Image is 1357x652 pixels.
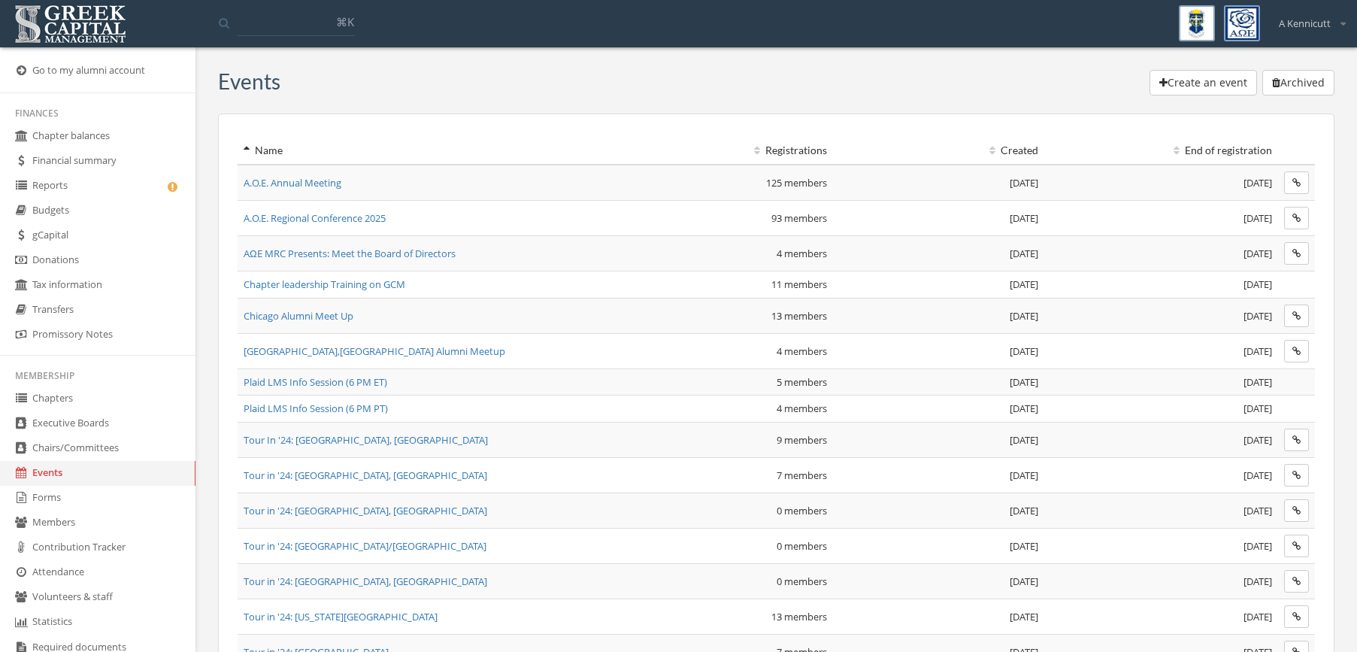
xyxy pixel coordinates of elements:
a: Tour in '24: [GEOGRAPHIC_DATA], [GEOGRAPHIC_DATA] [244,575,487,588]
td: 4 members [600,236,833,271]
td: [DATE] [1044,236,1278,271]
td: [DATE] [833,298,1044,333]
a: Tour in '24: [GEOGRAPHIC_DATA], [GEOGRAPHIC_DATA] [244,469,487,482]
td: 4 members [600,396,833,423]
a: A.O.E. Annual Meeting [244,176,341,190]
td: 9 members [600,422,833,457]
td: 0 members [600,528,833,563]
a: A.O.E. Regional Conference 2025 [244,211,386,225]
td: 5 members [600,368,833,396]
td: [DATE] [1044,422,1278,457]
td: 0 members [600,493,833,528]
a: Tour in '24: [GEOGRAPHIC_DATA]/[GEOGRAPHIC_DATA] [244,539,486,553]
td: [DATE] [1044,396,1278,423]
td: [DATE] [1044,368,1278,396]
td: [DATE] [833,333,1044,368]
th: Name [238,137,600,165]
a: Plaid LMS Info Session (6 PM ET) [244,375,387,389]
a: Plaid LMS Info Session (6 PM PT) [244,402,388,415]
td: 13 members [600,298,833,333]
td: [DATE] [833,368,1044,396]
div: A Kennicutt [1269,5,1346,31]
td: [DATE] [1044,298,1278,333]
td: [DATE] [1044,333,1278,368]
th: Registrations [600,137,833,165]
a: [GEOGRAPHIC_DATA],[GEOGRAPHIC_DATA] Alumni Meetup [244,344,505,358]
td: [DATE] [1044,528,1278,563]
td: [DATE] [833,165,1044,201]
span: A Kennicutt [1279,17,1331,31]
td: 4 members [600,333,833,368]
a: AΩE MRC Presents: Meet the Board of Directors [244,247,456,260]
td: 125 members [600,165,833,201]
td: [DATE] [833,422,1044,457]
th: End of registration [1044,137,1278,165]
td: 13 members [600,599,833,634]
button: Archived [1262,70,1334,96]
td: [DATE] [1044,457,1278,493]
td: [DATE] [1044,493,1278,528]
td: [DATE] [833,396,1044,423]
a: Tour in '24: [GEOGRAPHIC_DATA], [GEOGRAPHIC_DATA] [244,504,487,517]
td: 7 members [600,457,833,493]
th: Created [833,137,1044,165]
td: [DATE] [1044,271,1278,299]
td: [DATE] [1044,599,1278,634]
td: [DATE] [833,271,1044,299]
td: [DATE] [1044,563,1278,599]
a: Tour in '24: [US_STATE][GEOGRAPHIC_DATA] [244,610,438,623]
td: [DATE] [1044,201,1278,236]
a: Chicago Alumni Meet Up [244,309,353,323]
a: Tour In '24: [GEOGRAPHIC_DATA], [GEOGRAPHIC_DATA] [244,433,488,447]
button: Create an event [1150,70,1257,96]
td: [DATE] [833,563,1044,599]
td: [DATE] [833,457,1044,493]
td: 0 members [600,563,833,599]
span: ⌘K [336,14,354,29]
td: [DATE] [833,493,1044,528]
td: [DATE] [833,201,1044,236]
td: 11 members [600,271,833,299]
td: [DATE] [833,236,1044,271]
td: [DATE] [1044,165,1278,201]
td: 93 members [600,201,833,236]
td: [DATE] [833,528,1044,563]
h3: Event s [218,70,280,93]
td: [DATE] [833,599,1044,634]
a: Chapter leadership Training on GCM [244,277,405,291]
